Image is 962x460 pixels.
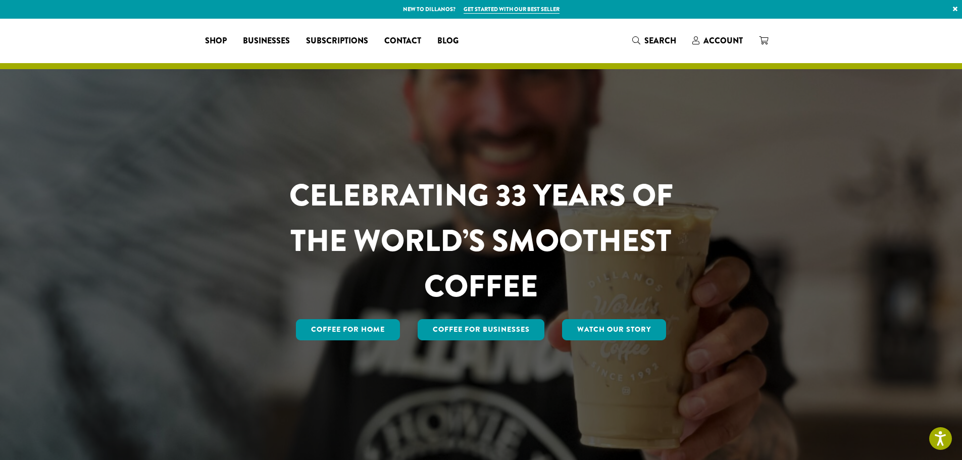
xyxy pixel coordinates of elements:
[296,319,400,340] a: Coffee for Home
[243,35,290,47] span: Businesses
[306,35,368,47] span: Subscriptions
[197,33,235,49] a: Shop
[205,35,227,47] span: Shop
[260,173,703,309] h1: CELEBRATING 33 YEARS OF THE WORLD’S SMOOTHEST COFFEE
[562,319,666,340] a: Watch Our Story
[437,35,459,47] span: Blog
[624,32,684,49] a: Search
[384,35,421,47] span: Contact
[464,5,560,14] a: Get started with our best seller
[703,35,743,46] span: Account
[644,35,676,46] span: Search
[418,319,545,340] a: Coffee For Businesses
